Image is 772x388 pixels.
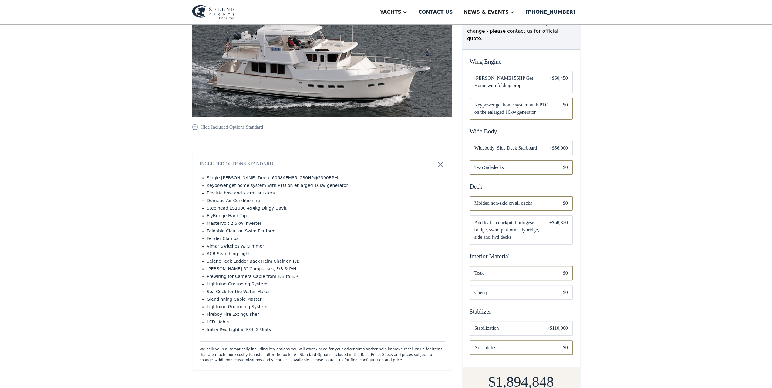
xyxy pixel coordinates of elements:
li: Steelhead ES1000 454kg Dingy Davit [207,205,445,211]
div: +$60,450 [549,75,568,89]
li: Selene Teak Ladder Back Helm Chair on F/B [207,258,445,265]
div: $0 [563,344,568,351]
li: Keypower get home system with PTO on enlarged 16kw generator [207,182,445,189]
span: Teak [474,269,553,277]
li: Prewiring for Camera Cable from F/B to E/R [207,273,445,280]
span: Stabilization [474,325,538,332]
div: $0 [563,289,568,296]
li: Single [PERSON_NAME] Deere 6068AFM85, 230HP@2300RPM [207,175,445,181]
span: Cherry [474,289,553,296]
div: Wing Engine [470,57,573,66]
span: No stabilizer [474,344,553,351]
div: News & EVENTS [464,8,509,16]
div: +$68,320 [549,219,568,241]
div: Deck [470,182,573,191]
li: Imtra Red Light in P/H, 2 Units [207,326,445,333]
li: Sea Cock for the Water Maker [207,288,445,295]
li: Fender Clamps [207,235,445,242]
li: Dometic Air Conditioning [207,197,445,204]
li: Fireboy Fire Extinguisher [207,311,445,318]
div: $0 [563,269,568,277]
span: [PERSON_NAME] 56HP Get Home with folding prop [474,75,540,89]
div: Included Options Standard [200,160,273,169]
li: Lightning Grounding System [207,281,445,287]
div: We believe in automatically including key options you will want / need for your adventures and/or... [200,346,445,363]
img: icon [192,123,198,131]
span: Widebody: Side Deck Starboard [474,144,540,152]
div: +$56,000 [549,144,568,152]
span: Two Sidedecks [474,164,553,171]
li: FlyBridge Hard Top [207,213,445,219]
form: Email Form [462,50,580,362]
li: LED Lights [207,319,445,325]
span: Keypower get home system with PTO on the enlarged 16kw generator [474,101,553,116]
a: Hide Included Options Standard [192,123,263,131]
span: Add teak to cockpit, Portugese bridge, swim platform, flybridge, side and fwd decks [474,219,540,241]
div: Wide Body [470,127,573,136]
img: icon [436,160,445,169]
li: Mastervolt 2.5kw Inverter [207,220,445,227]
div: Interior Material [470,252,573,261]
li: Lightning Grounding System [207,304,445,310]
div: Hide Included Options Standard [201,123,263,131]
li: [PERSON_NAME] 5" Compasses, F/B & P/H [207,266,445,272]
span: Please note: [467,22,491,26]
div: Yachts [380,8,401,16]
div: [PHONE_NUMBER] [526,8,575,16]
li: Glendinning Cable Master [207,296,445,302]
span: Molded non-skid on all decks [474,200,553,207]
div: $0 [563,101,568,116]
li: Vimar Switches w/ Dimmer [207,243,445,249]
li: Electric bow and stern thrusters [207,190,445,196]
li: ACR Searching Light [207,251,445,257]
div: Contact us [418,8,453,16]
div: $0 [563,200,568,207]
div: Prices in USD, and subject to change - please contact us for official quote. [467,20,575,42]
li: Foldable Cleat on Swim Platform [207,228,445,234]
div: Stablizer [470,307,573,316]
div: +$110,000 [547,325,568,332]
img: logo [192,5,235,19]
div: $0 [563,164,568,171]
